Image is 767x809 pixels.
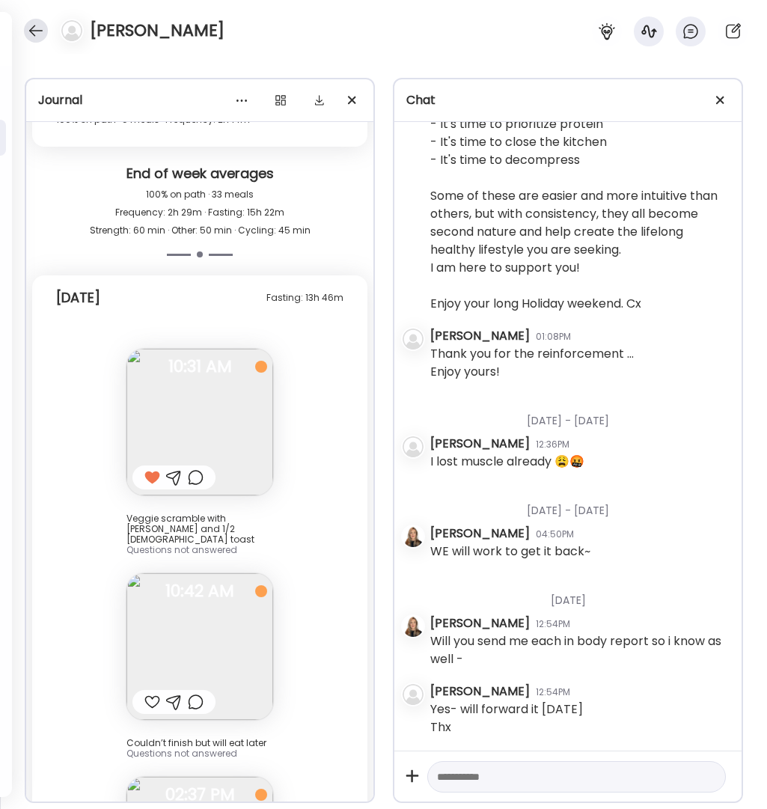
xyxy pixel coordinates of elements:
div: 12:54PM [536,617,570,631]
div: Fasting: 13h 46m [266,289,343,307]
div: Journal [38,91,361,109]
div: I lost muscle already 😩🤬 [430,453,584,471]
span: 10:42 AM [126,584,273,598]
div: 01:08PM [536,330,571,344]
div: [DATE] [430,575,730,614]
div: Will you send me each in body report so i know as well - [430,632,730,668]
div: 12:54PM [536,686,570,699]
span: Questions not answered [126,747,237,760]
div: [PERSON_NAME] [430,435,530,453]
div: [DATE] [56,289,100,307]
img: bg-avatar-default.svg [403,436,424,457]
div: [DATE] - [DATE] [430,395,730,435]
img: images%2FIrNJUawwUnOTYYdIvOBtlFt5cGu2%2FnvuyBh4YpUH9YR7ib59t%2FeBUi9WbZ1fqK4rAhvVPS_240 [126,573,273,720]
img: bg-avatar-default.svg [403,329,424,349]
div: Yes- will forward it [DATE] Thx [430,700,583,736]
div: Couldn’t finish but will eat later [126,738,273,748]
div: 04:50PM [536,528,574,541]
img: images%2FIrNJUawwUnOTYYdIvOBtlFt5cGu2%2FTAA03xneVTFOStukMTwW%2FHfUFb0AwPJkRrlMSupQw_240 [126,349,273,495]
div: Veggie scramble with [PERSON_NAME] and 1/2 [DEMOGRAPHIC_DATA] toast [126,513,273,545]
div: End of week averages [38,165,361,186]
div: [PERSON_NAME] [430,614,530,632]
img: avatars%2FC7qqOxmwlCb4p938VsoDHlkq1VT2 [403,616,424,637]
div: [PERSON_NAME] [430,683,530,700]
span: 10:31 AM [126,360,273,373]
img: bg-avatar-default.svg [61,20,82,41]
div: 12:36PM [536,438,569,451]
h4: [PERSON_NAME] [90,19,224,43]
div: 100% on path · 33 meals Frequency: 2h 29m · Fasting: 15h 22m Strength: 60 min · Other: 50 min · C... [38,186,361,239]
img: avatars%2FC7qqOxmwlCb4p938VsoDHlkq1VT2 [403,526,424,547]
div: WE will work to get it back~ [430,543,590,561]
div: Thank you for the reinforcement … Enjoy yours! [430,345,634,381]
div: [PERSON_NAME] [430,327,530,345]
div: [DATE] - [DATE] [430,485,730,525]
img: bg-avatar-default.svg [403,684,424,705]
span: Questions not answered [126,543,237,556]
div: [PERSON_NAME] [430,525,530,543]
div: Chat [406,91,730,109]
span: 02:37 PM [126,788,273,802]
